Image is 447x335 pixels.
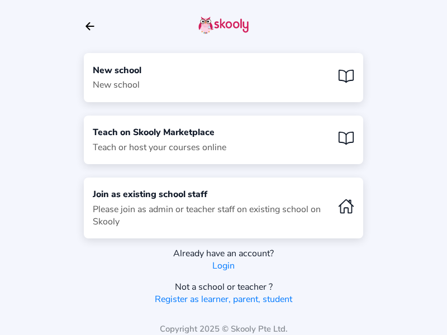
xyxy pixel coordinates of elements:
[93,141,226,154] div: Teach or host your courses online
[338,130,354,146] ion-icon: book outline
[84,20,96,32] button: arrow back outline
[93,79,141,91] div: New school
[93,188,329,200] div: Join as existing school staff
[198,16,249,34] img: skooly-logo.png
[155,293,292,305] a: Register as learner, parent, student
[84,281,363,293] div: Not a school or teacher ?
[338,68,354,84] ion-icon: book outline
[84,247,363,260] div: Already have an account?
[93,64,141,76] div: New school
[93,126,226,138] div: Teach on Skooly Marketplace
[338,198,354,214] ion-icon: home outline
[212,260,235,272] a: Login
[93,203,329,228] div: Please join as admin or teacher staff on existing school on Skooly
